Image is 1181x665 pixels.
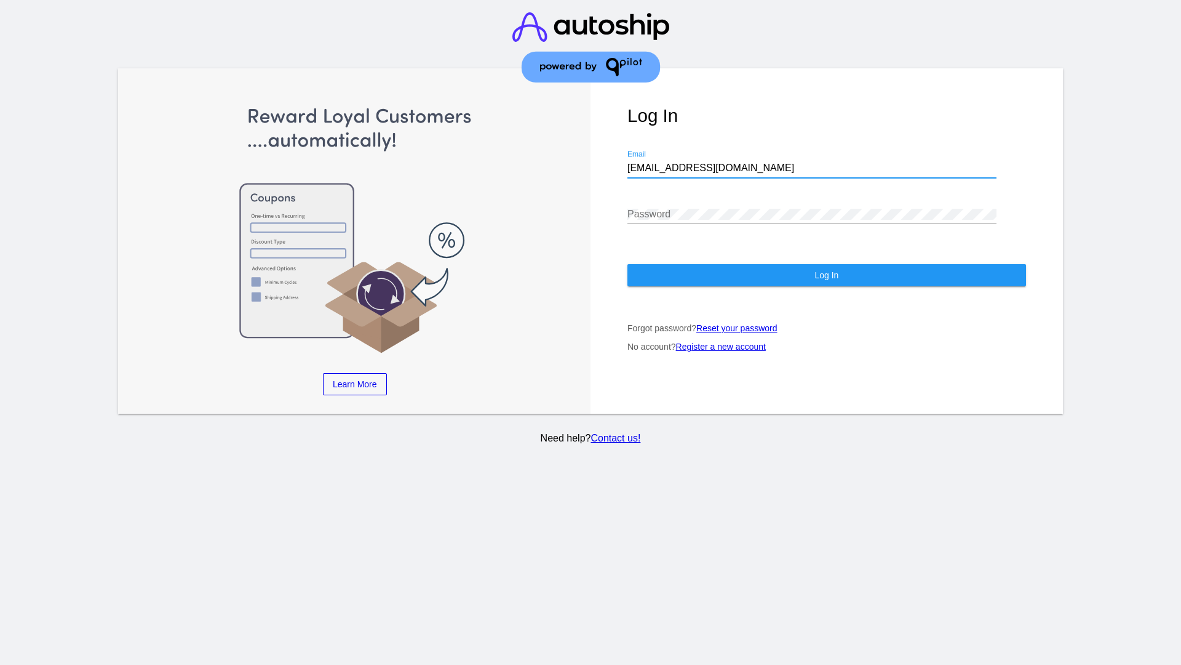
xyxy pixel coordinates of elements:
[627,163,996,174] input: Email
[627,342,1026,352] p: No account?
[676,342,766,352] a: Register a new account
[116,433,1065,444] p: Need help?
[696,323,777,333] a: Reset your password
[627,105,1026,126] h1: Log In
[323,373,387,395] a: Learn More
[627,323,1026,333] p: Forgot password?
[814,270,838,280] span: Log In
[156,105,554,355] img: Apply Coupons Automatically to Scheduled Orders with QPilot
[590,433,640,443] a: Contact us!
[333,379,377,389] span: Learn More
[627,264,1026,286] button: Log In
